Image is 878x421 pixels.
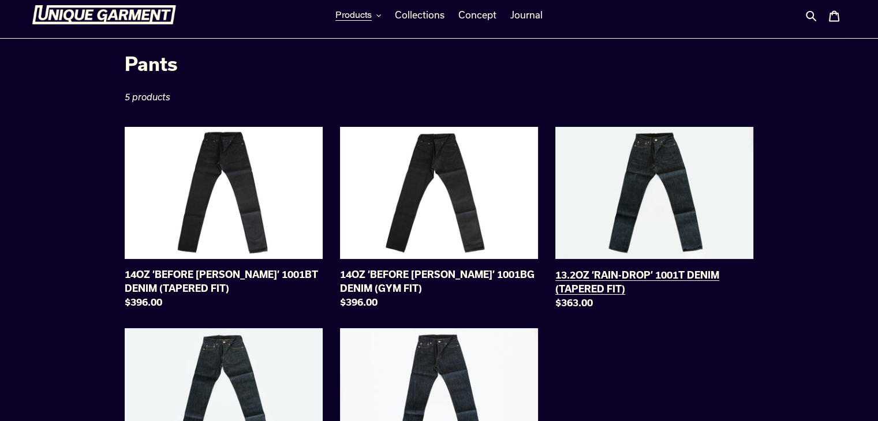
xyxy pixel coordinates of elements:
span: Collections [395,9,444,21]
a: Journal [505,6,548,24]
button: Products [330,6,387,24]
a: Concept [453,6,502,24]
span: 5 products [125,92,170,102]
img: Unique Garment [32,5,176,25]
span: Products [335,9,372,21]
a: Collections [389,6,450,24]
span: Pants [125,52,178,74]
span: Journal [510,9,543,21]
span: Concept [458,9,496,21]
